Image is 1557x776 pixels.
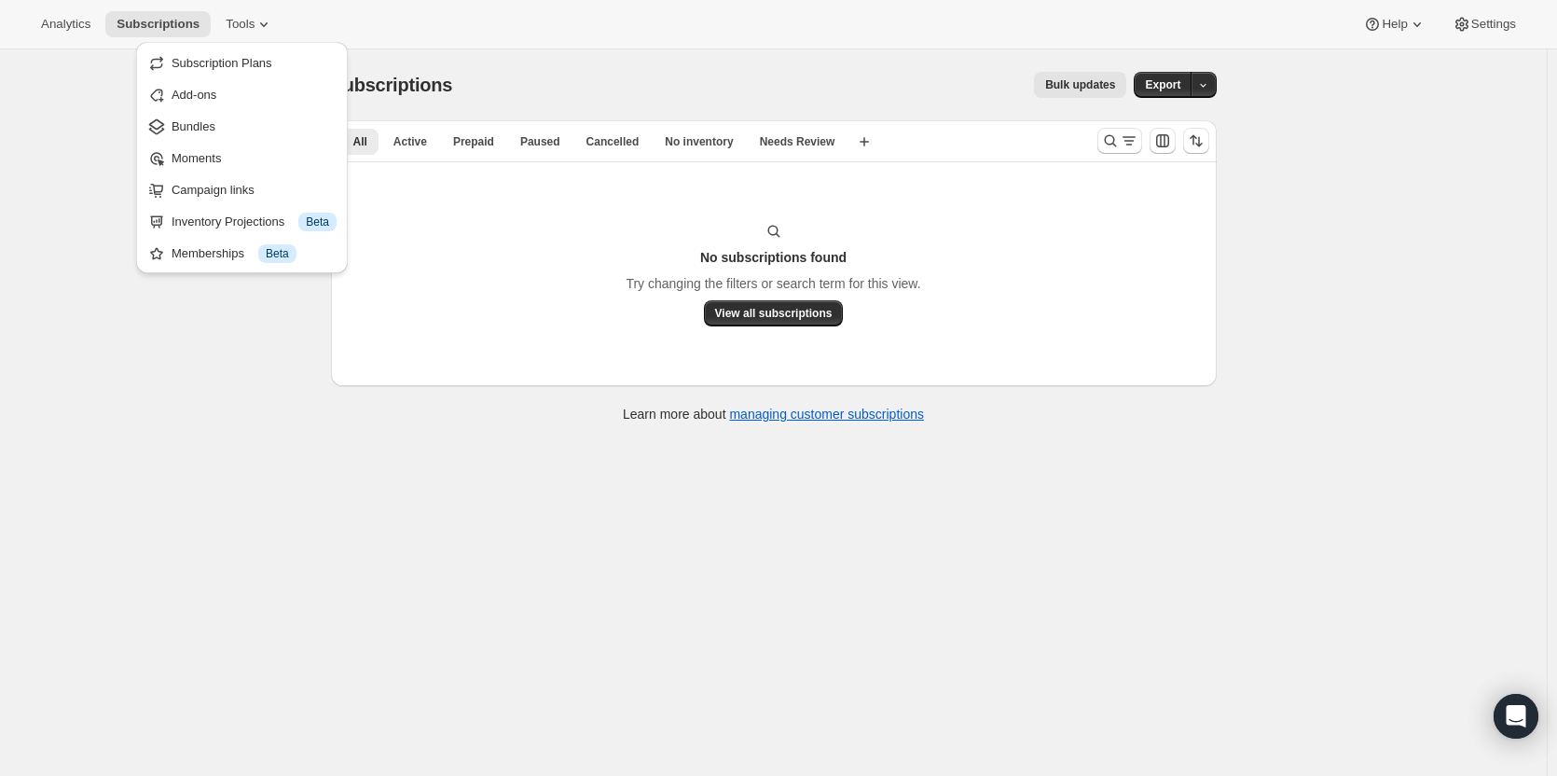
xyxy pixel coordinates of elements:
[704,300,844,326] button: View all subscriptions
[1097,128,1142,154] button: Search and filter results
[1471,17,1516,32] span: Settings
[172,56,272,70] span: Subscription Plans
[172,183,255,197] span: Campaign links
[172,151,221,165] span: Moments
[172,119,215,133] span: Bundles
[142,143,342,173] button: Moments
[172,88,216,102] span: Add-ons
[142,206,342,236] button: Inventory Projections
[142,79,342,109] button: Add-ons
[1134,72,1192,98] button: Export
[214,11,284,37] button: Tools
[1441,11,1527,37] button: Settings
[142,111,342,141] button: Bundles
[142,238,342,268] button: Memberships
[266,246,289,261] span: Beta
[1382,17,1407,32] span: Help
[626,274,920,293] p: Try changing the filters or search term for this view.
[1145,77,1180,92] span: Export
[1494,694,1538,739] div: Open Intercom Messenger
[623,405,924,423] p: Learn more about
[30,11,102,37] button: Analytics
[226,17,255,32] span: Tools
[715,306,833,321] span: View all subscriptions
[306,215,329,229] span: Beta
[700,248,847,267] h3: No subscriptions found
[453,134,494,149] span: Prepaid
[1352,11,1437,37] button: Help
[760,134,835,149] span: Needs Review
[665,134,733,149] span: No inventory
[1045,77,1115,92] span: Bulk updates
[520,134,560,149] span: Paused
[729,407,924,422] a: managing customer subscriptions
[142,174,342,204] button: Campaign links
[1183,128,1209,154] button: Sort the results
[1150,128,1176,154] button: Customize table column order and visibility
[105,11,211,37] button: Subscriptions
[172,244,337,263] div: Memberships
[117,17,200,32] span: Subscriptions
[849,129,879,155] button: Create new view
[353,134,367,149] span: All
[41,17,90,32] span: Analytics
[142,48,342,77] button: Subscription Plans
[586,134,640,149] span: Cancelled
[172,213,337,231] div: Inventory Projections
[1034,72,1126,98] button: Bulk updates
[331,75,453,95] span: Subscriptions
[393,134,427,149] span: Active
